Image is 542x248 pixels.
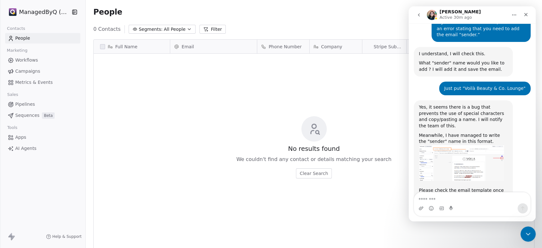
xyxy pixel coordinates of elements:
[94,54,170,243] div: grid
[20,199,25,204] button: Emoji picker
[4,24,28,33] span: Contacts
[321,44,342,50] span: Company
[46,234,82,239] a: Help & Support
[5,66,80,77] a: Campaigns
[269,44,302,50] span: Phone Number
[15,112,39,119] span: Sequences
[257,40,309,53] div: Phone Number
[366,25,371,68] img: Stripe
[5,132,80,143] a: Apps
[30,199,35,204] button: Gif picker
[5,94,122,224] div: Mrinal says…
[10,98,99,123] div: Yes, it seems there is a bug that prevents the use of special characters and copy/pasting a name....
[5,99,80,110] a: Pipelines
[236,156,391,163] span: We couldn't find any contact or details matching your search
[42,112,55,119] span: Beta
[10,199,15,204] button: Upload attachment
[409,6,536,221] iframe: Intercom live chat
[10,126,99,138] div: Meanwhile, I have managed to write the "sender" name in this format.
[9,8,17,16] img: Stripe.png
[5,110,80,121] a: SequencesBeta
[288,144,340,153] span: No results found
[5,94,104,210] div: Yes, it seems there is a bug that prevents the use of special characters and copy/pasting a name....
[362,40,406,53] div: StripeStripe Subscription Status
[5,77,80,88] a: Metrics & Events
[15,68,40,75] span: Campaigns
[15,35,30,42] span: People
[15,101,35,108] span: Pipelines
[93,7,122,17] span: People
[170,40,257,53] div: Email
[407,40,465,53] div: Next Billing DateAMT
[109,197,119,207] button: Send a message…
[310,40,362,53] div: Company
[199,25,226,34] button: Filter
[115,44,137,50] span: Full Name
[182,44,194,50] span: Email
[15,134,26,141] span: Apps
[15,79,53,86] span: Metrics & Events
[10,181,99,206] div: Please check the email template once again and send a test email to verify the content.
[4,123,20,132] span: Tools
[15,145,37,152] span: AI Agents
[374,44,403,50] span: Stripe Subscription Status
[8,7,68,17] button: ManagedByQ (FZE)
[5,143,80,154] a: AI Agents
[93,25,121,33] span: 0 Contacts
[4,90,21,99] span: Sales
[40,199,45,204] button: Start recording
[139,26,163,33] span: Segments:
[4,46,30,55] span: Marketing
[520,226,536,242] iframe: Intercom live chat
[94,40,170,53] div: Full Name
[19,8,70,16] span: ManagedByQ (FZE)
[164,26,185,33] span: All People
[5,186,122,197] textarea: Message…
[296,168,332,178] button: Clear Search
[5,33,80,44] a: People
[15,57,38,64] span: Workflows
[5,55,80,65] a: Workflows
[52,234,82,239] span: Help & Support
